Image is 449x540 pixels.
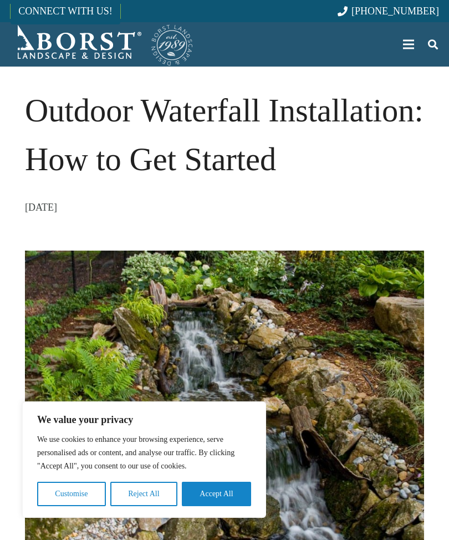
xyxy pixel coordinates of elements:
h1: Outdoor Waterfall Installation: How to Get Started [25,86,424,184]
p: We use cookies to enhance your browsing experience, serve personalised ads or content, and analys... [37,433,251,473]
a: [PHONE_NUMBER] [338,6,439,17]
p: We value your privacy [37,413,251,426]
button: Accept All [182,482,251,506]
time: 29 July 2022 at 12:38:06 America/New_York [25,199,57,216]
a: Borst-Logo [10,22,194,67]
div: We value your privacy [22,401,266,518]
button: Customise [37,482,106,506]
a: Search [422,30,444,58]
span: [PHONE_NUMBER] [351,6,439,17]
button: Reject All [110,482,177,506]
a: Menu [395,30,422,58]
